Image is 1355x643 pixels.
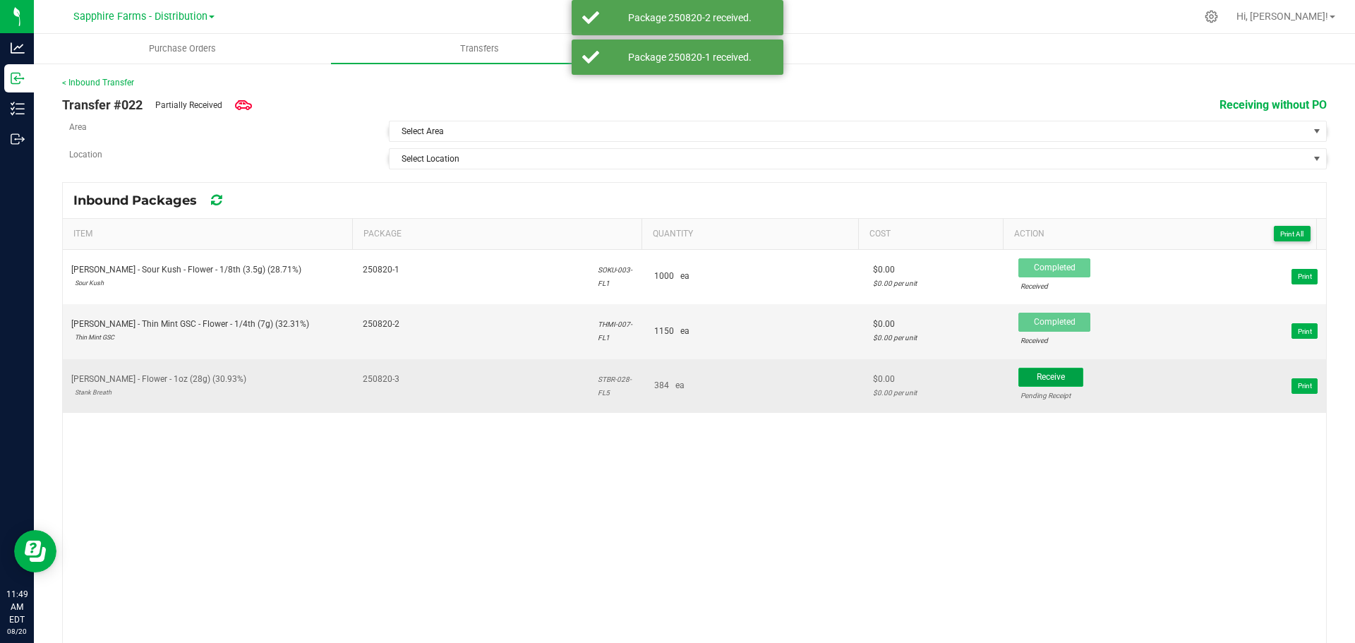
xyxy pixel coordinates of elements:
button: Print All [1274,226,1311,241]
div: Inbound Packages [73,188,246,212]
button: Completed [1018,258,1090,277]
button: Print [1291,378,1318,394]
span: Location [69,150,102,160]
div: [PERSON_NAME] - Thin Mint GSC - Flower - 1/4th (7g) (32.31%) [71,318,346,331]
th: Quantity [642,219,858,250]
span: ea [680,270,689,283]
inline-svg: Inventory [11,102,25,116]
div: $0.00 per unit [873,277,1002,290]
span: Completed [1034,263,1076,272]
span: 1000 [654,270,674,283]
div: Sour Kush [75,277,346,290]
span: Select Location [402,154,459,164]
button: Completed [1018,313,1090,332]
div: [PERSON_NAME] - Flower - 1oz (28g) (30.93%) [71,373,346,386]
span: Print [1298,382,1312,390]
inline-svg: Outbound [11,132,25,146]
span: Area [69,122,87,132]
button: Receive [1018,368,1083,387]
div: Received [1020,334,1088,347]
inline-svg: Inbound [11,71,25,85]
span: Receive [1037,372,1065,382]
span: 250820-3 [363,373,598,399]
span: 250820-2 [363,318,598,344]
span: Partially Received [155,99,222,112]
th: Cost [858,219,1003,250]
span: Print [1298,327,1312,335]
span: Transfers [441,42,518,55]
span: 250820-1 [363,263,598,290]
span: NO DATA FOUND [389,148,1327,169]
div: Stank Breath [75,386,346,399]
th: Package [352,219,642,250]
button: Print [1291,269,1318,284]
div: $0.00 [873,318,1002,331]
div: SOKU-003-FL1 [598,263,637,290]
span: Receiving without PO [1219,98,1327,112]
div: Package 250820-1 received. [607,50,773,64]
th: Item [63,219,352,250]
span: Action [1014,225,1311,242]
div: $0.00 per unit [873,331,1002,344]
button: Print [1291,323,1318,339]
div: STBR-028-FL5 [598,373,637,399]
div: Thin Mint GSC [75,331,346,344]
span: Purchase Orders [130,42,235,55]
span: 384 [654,379,669,392]
span: Select Area [402,126,444,136]
span: ea [680,325,689,338]
div: Package 250820-2 received. [607,11,773,25]
span: ea [675,379,685,392]
div: Received [1020,280,1088,293]
iframe: Resource center [14,530,56,572]
span: 1150 [654,325,674,338]
p: 08/20 [6,626,28,637]
div: $0.00 per unit [873,386,1002,399]
a: Purchase Orders [34,34,331,64]
div: $0.00 [873,263,1002,277]
span: Transfer #022 [62,95,143,114]
div: Manage settings [1203,10,1220,23]
a: Transfers [331,34,628,64]
span: Hi, [PERSON_NAME]! [1236,11,1328,22]
span: Print All [1280,230,1303,238]
p: 11:49 AM EDT [6,588,28,626]
a: < Inbound Transfer [62,78,134,88]
span: Completed [1034,317,1076,327]
span: Sapphire Farms - Distribution [73,11,207,23]
div: Pending Receipt [1020,389,1081,402]
span: Print [1298,272,1312,280]
div: [PERSON_NAME] - Sour Kush - Flower - 1/8th (3.5g) (28.71%) [71,263,346,277]
inline-svg: Analytics [11,41,25,55]
div: THMI-007-FL1 [598,318,637,344]
div: $0.00 [873,373,1002,386]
